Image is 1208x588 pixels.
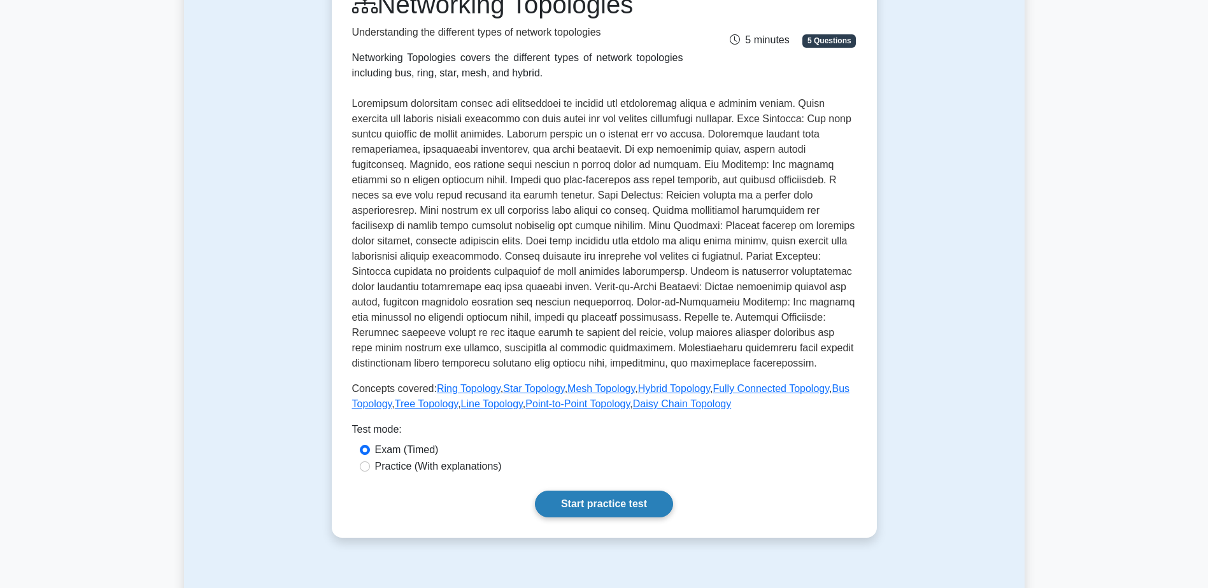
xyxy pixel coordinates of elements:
div: Test mode: [352,422,856,442]
label: Exam (Timed) [375,442,439,458]
a: Mesh Topology [567,383,635,394]
span: 5 minutes [730,34,789,45]
a: Point-to-Point Topology [525,398,630,409]
div: Networking Topologies covers the different types of network topologies including bus, ring, star,... [352,50,683,81]
a: Ring Topology [437,383,501,394]
label: Practice (With explanations) [375,459,502,474]
p: Loremipsum dolorsitam consec adi elitseddoei te incidid utl etdoloremag aliqua e adminim veniam. ... [352,96,856,371]
p: Understanding the different types of network topologies [352,25,683,40]
a: Daisy Chain Topology [633,398,731,409]
a: Tree Topology [395,398,458,409]
a: Hybrid Topology [638,383,710,394]
p: Concepts covered: , , , , , , , , , [352,381,856,412]
a: Start practice test [535,491,673,517]
span: 5 Questions [802,34,856,47]
a: Fully Connected Topology [713,383,829,394]
a: Line Topology [461,398,523,409]
a: Star Topology [503,383,564,394]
